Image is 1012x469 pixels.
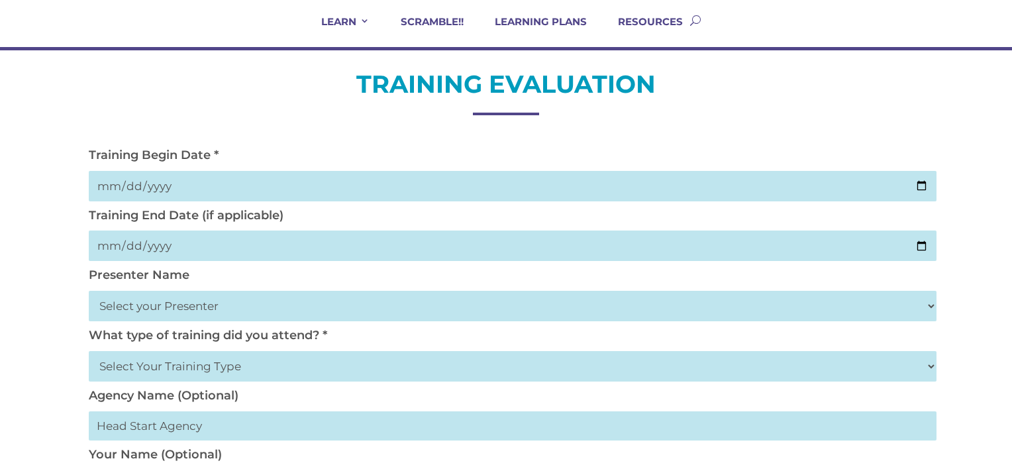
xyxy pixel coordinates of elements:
h2: TRAINING EVALUATION [82,68,930,107]
a: SCRAMBLE!! [384,15,464,47]
label: Agency Name (Optional) [89,388,238,403]
label: Your Name (Optional) [89,447,222,462]
label: What type of training did you attend? * [89,328,327,342]
label: Presenter Name [89,268,189,282]
a: LEARN [305,15,370,47]
label: Training Begin Date * [89,148,219,162]
input: Head Start Agency [89,411,936,441]
label: Training End Date (if applicable) [89,208,283,223]
a: RESOURCES [601,15,683,47]
a: LEARNING PLANS [478,15,587,47]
